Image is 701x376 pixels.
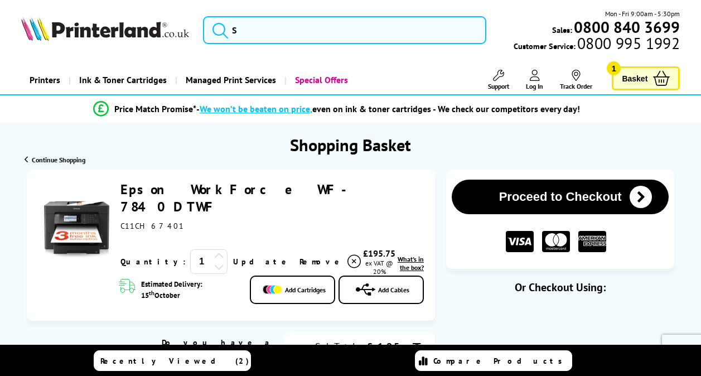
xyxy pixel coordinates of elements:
[233,257,291,267] a: Update
[141,279,239,300] span: Estimated Delivery: 15 October
[574,17,680,37] b: 0800 840 3699
[576,38,680,49] span: 0800 995 1992
[21,17,189,41] img: Printerland Logo
[175,66,284,94] a: Managed Print Services
[415,350,572,371] a: Compare Products
[552,25,572,35] span: Sales:
[542,231,570,253] img: MASTER CARD
[514,38,680,51] span: Customer Service:
[196,103,580,114] div: - even on ink & toner cartridges - We check our competitors every day!
[362,248,396,259] div: £195.75
[452,180,669,214] button: Proceed to Checkout
[605,8,680,19] span: Mon - Fri 9:00am - 5:30pm
[299,257,344,267] span: Remove
[612,66,680,90] a: Basket 1
[526,70,543,90] a: Log In
[449,312,672,350] iframe: PayPal
[263,285,282,294] img: Add Cartridges
[94,350,251,371] a: Recently Viewed (2)
[79,66,167,94] span: Ink & Toner Cartridges
[488,82,509,90] span: Support
[25,156,85,164] a: Continue Shopping
[6,99,668,119] li: modal_Promise
[295,340,357,353] div: Sub Total:
[433,356,568,366] span: Compare Products
[607,61,621,75] span: 1
[378,286,409,294] span: Add Cables
[120,181,359,215] a: Epson WorkForce WF-7840DTWF
[357,340,424,353] div: £195.75
[149,289,154,297] sup: th
[120,221,184,231] span: C11CH67401
[572,22,680,32] a: 0800 840 3699
[200,103,312,114] span: We won’t be beaten on price,
[290,134,411,156] h1: Shopping Basket
[21,66,69,94] a: Printers
[488,70,509,90] a: Support
[100,356,249,366] span: Recently Viewed (2)
[560,70,592,90] a: Track Order
[69,66,175,94] a: Ink & Toner Cartridges
[365,259,393,276] span: ex VAT @ 20%
[21,17,189,43] a: Printerland Logo
[32,156,85,164] span: Continue Shopping
[526,82,543,90] span: Log In
[130,338,273,358] div: Do you have a discount code?
[285,286,326,294] span: Add Cartridges
[506,231,534,253] img: VISA
[284,66,356,94] a: Special Offers
[38,188,115,265] img: Epson WorkForce WF-7840DTWF
[203,16,486,44] input: S
[446,280,674,295] div: Or Checkout Using:
[398,255,424,272] span: What's in the box?
[120,257,186,267] span: Quantity:
[299,253,362,270] a: Delete item from your basket
[396,255,424,272] a: lnk_inthebox
[622,71,647,86] span: Basket
[578,231,606,253] img: American Express
[114,103,196,114] span: Price Match Promise*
